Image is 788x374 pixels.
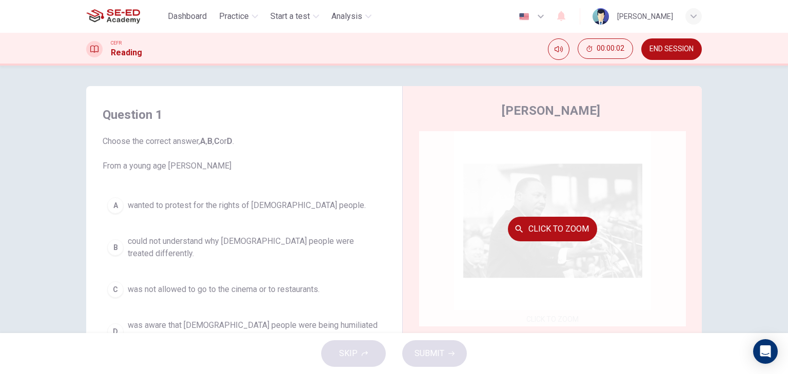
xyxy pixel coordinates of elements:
[107,323,124,340] div: D
[578,38,633,59] button: 00:00:02
[128,283,320,296] span: was not allowed to go to the cinema or to restaurants.
[331,10,362,23] span: Analysis
[111,39,122,47] span: CEFR
[107,281,124,298] div: C
[168,10,207,23] span: Dashboard
[128,235,381,260] span: could not understand why [DEMOGRAPHIC_DATA] people were treated differently.
[214,136,220,146] b: C
[107,239,124,256] div: B
[103,315,386,348] button: Dwas aware that [DEMOGRAPHIC_DATA] people were being humiliated in many [GEOGRAPHIC_DATA].
[103,231,386,264] button: Bcould not understand why [DEMOGRAPHIC_DATA] people were treated differently.
[518,13,530,20] img: en
[327,7,376,26] button: Analysis
[103,135,386,172] span: Choose the correct answer, , , or . From a young age [PERSON_NAME]
[111,47,142,59] h1: Reading
[107,197,124,214] div: A
[270,10,310,23] span: Start a test
[207,136,212,146] b: B
[597,45,624,53] span: 00:00:02
[86,6,164,27] a: SE-ED Academy logo
[617,10,673,23] div: [PERSON_NAME]
[578,38,633,60] div: Hide
[641,38,702,60] button: END SESSION
[266,7,323,26] button: Start a test
[593,8,609,25] img: Profile picture
[103,193,386,218] button: Awanted to protest for the rights of [DEMOGRAPHIC_DATA] people.
[200,136,206,146] b: A
[128,319,381,344] span: was aware that [DEMOGRAPHIC_DATA] people were being humiliated in many [GEOGRAPHIC_DATA].
[508,217,597,241] button: Click to Zoom
[219,10,249,23] span: Practice
[103,277,386,302] button: Cwas not allowed to go to the cinema or to restaurants.
[649,45,694,53] span: END SESSION
[164,7,211,26] button: Dashboard
[128,199,366,212] span: wanted to protest for the rights of [DEMOGRAPHIC_DATA] people.
[502,102,600,119] h4: [PERSON_NAME]
[753,339,778,364] div: Open Intercom Messenger
[86,6,140,27] img: SE-ED Academy logo
[103,107,386,123] h4: Question 1
[227,136,232,146] b: D
[215,7,262,26] button: Practice
[548,38,569,60] div: Mute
